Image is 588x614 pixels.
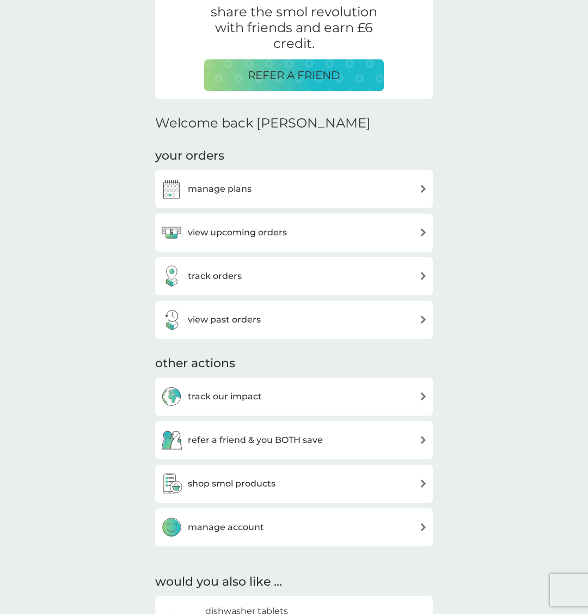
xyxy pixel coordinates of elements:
[155,115,371,131] h2: Welcome back [PERSON_NAME]
[188,433,323,447] h3: refer a friend & you BOTH save
[248,66,340,84] p: REFER A FRIEND
[204,4,384,51] p: share the smol revolution with friends and earn £6 credit.
[188,390,262,404] h3: track our impact
[419,185,427,193] img: arrow right
[155,574,433,591] h2: would you also like ...
[419,436,427,444] img: arrow right
[188,477,275,491] h3: shop smol products
[419,228,427,236] img: arrow right
[188,226,287,240] h3: view upcoming orders
[419,479,427,488] img: arrow right
[188,182,252,196] h3: manage plans
[188,269,242,283] h3: track orders
[188,520,264,534] h3: manage account
[188,313,261,327] h3: view past orders
[155,148,224,165] h3: your orders
[419,272,427,280] img: arrow right
[155,355,235,372] h3: other actions
[419,392,427,400] img: arrow right
[419,523,427,531] img: arrow right
[419,315,427,324] img: arrow right
[204,59,384,91] button: REFER A FRIEND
